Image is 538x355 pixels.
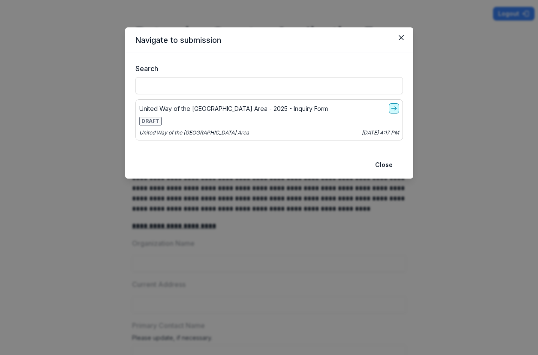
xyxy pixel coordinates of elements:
p: United Way of the [GEOGRAPHIC_DATA] Area [139,129,249,137]
header: Navigate to submission [125,27,413,53]
a: go-to [389,103,399,113]
label: Search [135,63,398,74]
button: Close [370,158,398,172]
p: [DATE] 4:17 PM [362,129,399,137]
button: Close [394,31,408,45]
p: United Way of the [GEOGRAPHIC_DATA] Area - 2025 - Inquiry Form [139,104,328,113]
span: DRAFT [139,117,162,125]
